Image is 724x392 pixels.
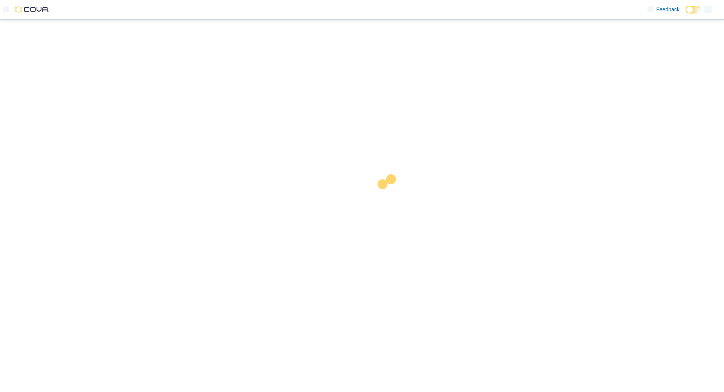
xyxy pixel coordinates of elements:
span: Feedback [657,6,680,13]
input: Dark Mode [686,6,701,14]
a: Feedback [644,2,683,17]
img: cova-loader [362,169,419,225]
img: Cova [15,6,49,13]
